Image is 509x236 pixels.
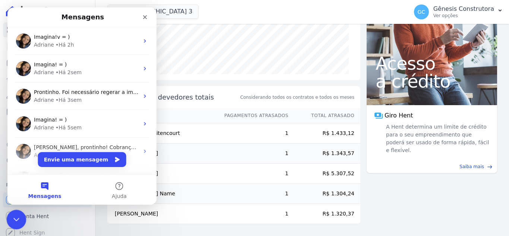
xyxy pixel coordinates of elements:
td: 1 [217,144,289,164]
img: Profile image for Adriane [9,81,23,96]
button: [GEOGRAPHIC_DATA] 3 [107,4,199,19]
span: Conta Hent [19,213,49,220]
td: [PERSON_NAME] [107,164,217,184]
button: Ajuda [75,167,149,197]
a: Negativação [3,154,92,169]
a: Crédito [3,137,92,152]
a: Conta Hent [3,209,92,224]
div: • Há 5sem [48,116,74,124]
div: Adriane [26,144,47,152]
th: Total Atrasado [289,108,360,123]
td: 1 [217,123,289,144]
div: • Há 3sem [48,89,74,97]
iframe: Intercom live chat [7,210,26,230]
div: • Há 2sem [48,61,74,69]
span: Imagina! = ) [26,54,59,60]
td: [PERSON_NAME] [107,204,217,224]
button: GC Gênesis Construtora Ver opções [408,1,509,22]
img: Profile image for Adriane [9,109,23,124]
a: Contratos [3,39,92,54]
iframe: Intercom live chat [7,7,157,205]
a: Saiba mais east [371,163,493,170]
span: Prontinho. Foi necessário regerar a importação. [URL][DOMAIN_NAME] [URL][DOMAIN_NAME] [26,82,270,88]
button: Envie uma mensagem [31,145,119,160]
span: A Hent determina um limite de crédito para o seu empreendimento que poderá ser usado de forma ráp... [385,123,490,154]
span: Mensagens [21,186,54,191]
td: 1 [217,204,289,224]
span: Saiba mais [459,163,484,170]
a: Visão Geral [3,22,92,37]
a: Minha Carteira [3,104,92,119]
div: • Há 2h [48,34,67,41]
a: Transferências [3,121,92,136]
span: Imagina! = ) [26,109,59,115]
span: a crédito [376,72,488,90]
div: Plataformas [6,180,89,189]
td: 1 [217,164,289,184]
a: Lotes [3,72,92,86]
span: Acesso [376,54,488,72]
span: Imagina!v = ) [26,26,63,32]
div: Adriane [26,61,47,69]
td: R$ 1.320,37 [289,204,360,224]
a: Parcelas [3,55,92,70]
div: Adriane [26,89,47,97]
span: GC [417,9,425,15]
div: Adriane [26,34,47,41]
span: Considerando todos os contratos e todos os meses [240,94,354,101]
span: east [487,164,493,170]
th: Nome [107,108,217,123]
img: Profile image for Adriane [9,136,23,151]
td: Matheus Pujol Bitencourt [107,123,217,144]
span: Giro Hent [385,111,413,120]
img: Profile image for Adriane [9,164,23,179]
td: R$ 1.343,57 [289,144,360,164]
span: Ajuda [104,186,119,191]
p: Ver opções [433,13,494,19]
td: R$ 5.307,52 [289,164,360,184]
div: • Há 7sem [48,144,74,152]
td: [PERSON_NAME] Name [107,184,217,204]
td: R$ 1.304,24 [289,184,360,204]
span: Principais devedores totais [124,92,239,102]
td: 1 [217,184,289,204]
span: [PERSON_NAME], prontinho! Cobranças em duplicidade foram canceladas. ; ) [26,137,228,143]
a: Clientes [3,88,92,103]
a: Recebíveis [3,192,92,207]
div: Adriane [26,116,47,124]
td: R$ 1.433,12 [289,123,360,144]
img: Profile image for Adriane [9,26,23,41]
th: Pagamentos Atrasados [217,108,289,123]
td: [PERSON_NAME] [107,144,217,164]
img: Profile image for Adriane [9,54,23,69]
p: Gênesis Construtora [433,5,494,13]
